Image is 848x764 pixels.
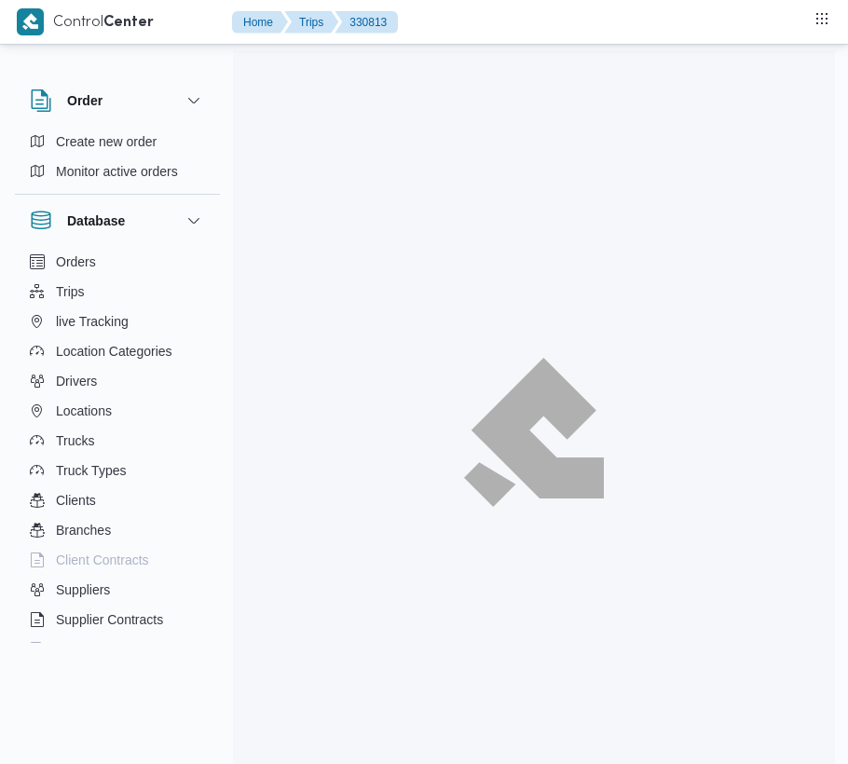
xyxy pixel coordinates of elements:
button: Create new order [22,127,212,157]
button: Trucks [22,426,212,456]
h3: Order [67,89,103,112]
span: live Tracking [56,310,129,333]
span: Orders [56,251,96,273]
span: Locations [56,400,112,422]
button: Clients [22,485,212,515]
span: Trips [56,280,85,303]
div: Order [15,127,220,194]
span: Clients [56,489,96,512]
span: Create new order [56,130,157,153]
span: Trucks [56,430,94,452]
h3: Database [67,210,125,232]
button: Monitor active orders [22,157,212,186]
span: Devices [56,638,103,661]
button: Locations [22,396,212,426]
span: Truck Types [56,459,126,482]
button: live Tracking [22,307,212,336]
button: Drivers [22,366,212,396]
span: Suppliers [56,579,110,601]
button: Location Categories [22,336,212,366]
span: Monitor active orders [56,160,178,183]
button: Home [232,11,288,34]
button: Trips [22,277,212,307]
button: Supplier Contracts [22,605,212,634]
button: Order [30,89,205,112]
span: Drivers [56,370,97,392]
b: Center [103,16,154,30]
button: Suppliers [22,575,212,605]
span: Client Contracts [56,549,149,571]
img: ILLA Logo [472,365,596,498]
div: Database [15,247,220,650]
span: Branches [56,519,111,541]
button: 330813 [335,11,398,34]
span: Location Categories [56,340,172,362]
img: X8yXhbKr1z7QwAAAABJRU5ErkJggg== [17,8,44,35]
button: Orders [22,247,212,277]
span: Supplier Contracts [56,608,163,631]
button: Client Contracts [22,545,212,575]
button: Truck Types [22,456,212,485]
button: Trips [284,11,338,34]
button: Branches [22,515,212,545]
button: Database [30,210,205,232]
button: Devices [22,634,212,664]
